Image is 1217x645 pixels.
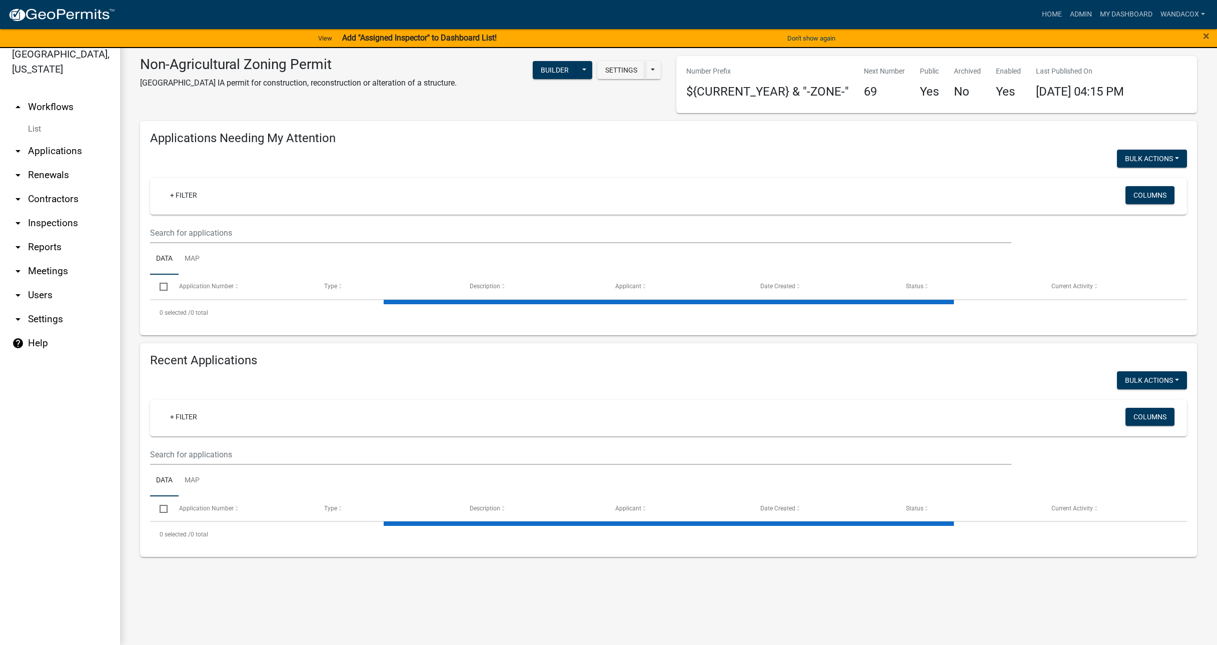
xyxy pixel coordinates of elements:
a: WandaCox [1156,5,1209,24]
datatable-header-cell: Status [896,496,1042,520]
datatable-header-cell: Description [460,496,606,520]
i: arrow_drop_down [12,289,24,301]
a: Map [179,465,206,497]
datatable-header-cell: Select [150,496,169,520]
input: Search for applications [150,444,1011,465]
a: Home [1038,5,1066,24]
a: My Dashboard [1096,5,1156,24]
datatable-header-cell: Type [315,496,460,520]
span: Applicant [615,505,641,512]
i: arrow_drop_down [12,193,24,205]
h3: Non-Agricultural Zoning Permit [140,56,457,73]
i: arrow_drop_up [12,101,24,113]
h4: No [954,85,981,99]
datatable-header-cell: Date Created [751,496,896,520]
span: Description [470,283,500,290]
span: 0 selected / [160,309,191,316]
button: Close [1203,30,1209,42]
button: Don't show again [783,30,839,47]
span: × [1203,29,1209,43]
datatable-header-cell: Description [460,275,606,299]
span: Date Created [760,283,795,290]
h4: Applications Needing My Attention [150,131,1187,146]
span: Type [324,283,337,290]
a: Data [150,243,179,275]
i: arrow_drop_down [12,145,24,157]
h4: 69 [864,85,905,99]
datatable-header-cell: Application Number [169,275,315,299]
i: arrow_drop_down [12,169,24,181]
h4: Recent Applications [150,353,1187,368]
a: Map [179,243,206,275]
span: 0 selected / [160,531,191,538]
strong: Add "Assigned Inspector" to Dashboard List! [342,33,497,43]
span: [DATE] 04:15 PM [1036,85,1124,99]
h4: Yes [996,85,1021,99]
span: Current Activity [1051,283,1093,290]
p: Public [920,66,939,77]
button: Settings [597,61,645,79]
i: arrow_drop_down [12,313,24,325]
h4: Yes [920,85,939,99]
span: Status [906,505,923,512]
p: Last Published On [1036,66,1124,77]
span: Description [470,505,500,512]
datatable-header-cell: Applicant [605,496,751,520]
a: + Filter [162,186,205,204]
datatable-header-cell: Date Created [751,275,896,299]
span: Application Number [179,505,234,512]
span: Date Created [760,505,795,512]
p: Next Number [864,66,905,77]
datatable-header-cell: Current Activity [1041,275,1187,299]
span: Status [906,283,923,290]
span: Current Activity [1051,505,1093,512]
datatable-header-cell: Status [896,275,1042,299]
div: 0 total [150,300,1187,325]
a: + Filter [162,408,205,426]
p: Enabled [996,66,1021,77]
i: arrow_drop_down [12,241,24,253]
datatable-header-cell: Applicant [605,275,751,299]
div: 0 total [150,522,1187,547]
datatable-header-cell: Application Number [169,496,315,520]
i: help [12,337,24,349]
datatable-header-cell: Current Activity [1041,496,1187,520]
span: Type [324,505,337,512]
a: Admin [1066,5,1096,24]
i: arrow_drop_down [12,217,24,229]
p: Number Prefix [686,66,849,77]
a: Data [150,465,179,497]
span: Application Number [179,283,234,290]
button: Columns [1125,408,1174,426]
button: Columns [1125,186,1174,204]
input: Search for applications [150,223,1011,243]
a: View [314,30,336,47]
p: Archived [954,66,981,77]
button: Bulk Actions [1117,150,1187,168]
datatable-header-cell: Select [150,275,169,299]
h4: ${CURRENT_YEAR} & "-ZONE-" [686,85,849,99]
button: Bulk Actions [1117,371,1187,389]
datatable-header-cell: Type [315,275,460,299]
button: Builder [533,61,577,79]
p: [GEOGRAPHIC_DATA] IA permit for construction, reconstruction or alteration of a structure. [140,77,457,89]
span: Applicant [615,283,641,290]
i: arrow_drop_down [12,265,24,277]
